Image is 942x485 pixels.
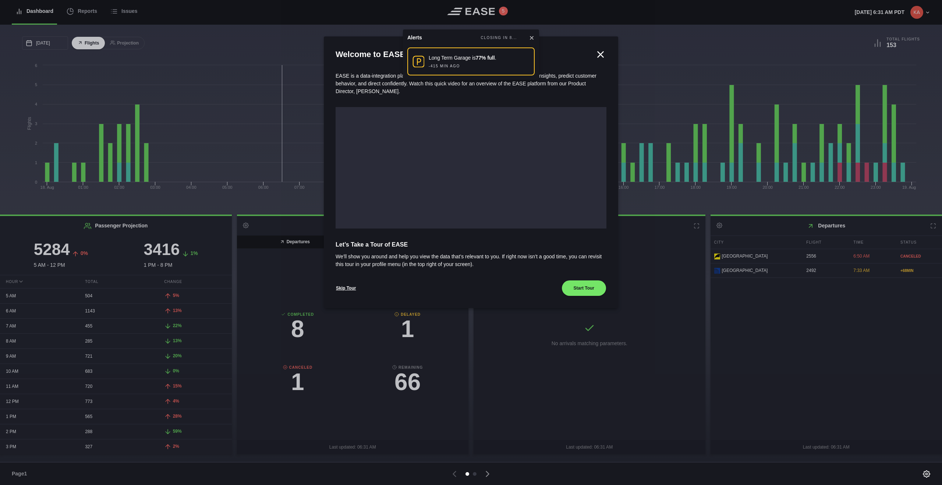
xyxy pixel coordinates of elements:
span: We’ll show you around and help you view the data that’s relevant to you. If right now isn’t a goo... [336,253,606,268]
div: Long Term Garage is . [429,54,496,62]
iframe: onboarding [336,107,606,229]
div: Alerts [407,34,422,42]
button: Start Tour [562,280,606,296]
h2: Welcome to EASE! [336,48,595,60]
div: CLOSING IN 8... [481,35,517,41]
div: -415 MIN AGO [429,63,460,69]
span: EASE is a data-integration platform for real-time operational responses. Collect key data insight... [336,73,596,94]
strong: 77% full [476,55,495,61]
button: Skip Tour [336,280,356,296]
span: Page 1 [12,470,30,478]
span: Let’s Take a Tour of EASE [336,240,606,249]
